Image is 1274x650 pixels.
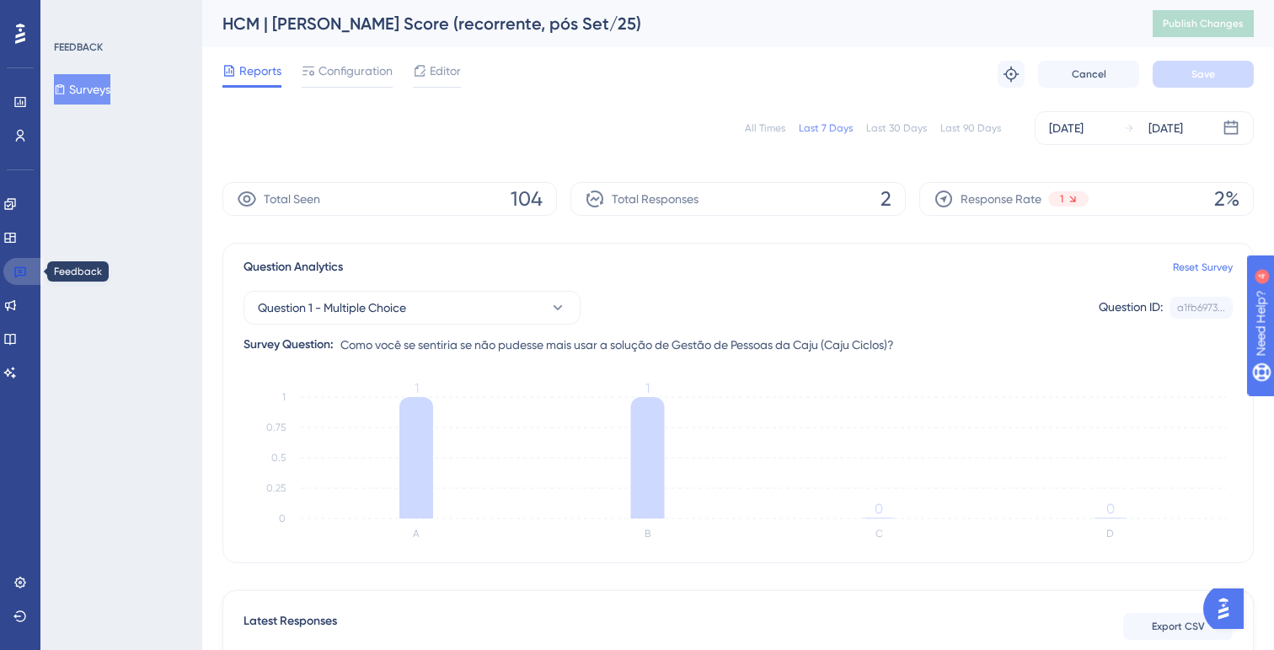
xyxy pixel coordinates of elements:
[340,335,894,355] span: Como você se sentiria se não pudesse mais usar a solução de Gestão de Pessoas da Caju (Caju Ciclos)?
[244,611,337,642] span: Latest Responses
[1163,17,1244,30] span: Publish Changes
[961,189,1041,209] span: Response Rate
[511,185,543,212] span: 104
[1123,613,1233,640] button: Export CSV
[1148,118,1183,138] div: [DATE]
[612,189,699,209] span: Total Responses
[244,335,334,355] div: Survey Question:
[645,380,650,396] tspan: 1
[645,528,650,540] text: B
[1173,261,1233,274] a: Reset Survey
[940,121,1001,135] div: Last 90 Days
[875,528,883,540] text: C
[1106,501,1115,517] tspan: 0
[244,257,343,277] span: Question Analytics
[1099,297,1163,319] div: Question ID:
[258,298,406,318] span: Question 1 - Multiple Choice
[1203,583,1254,634] iframe: UserGuiding AI Assistant Launcher
[1072,67,1106,81] span: Cancel
[1177,301,1225,314] div: a1fb6973...
[318,61,393,81] span: Configuration
[264,189,320,209] span: Total Seen
[1191,67,1215,81] span: Save
[1153,61,1254,88] button: Save
[282,391,286,403] tspan: 1
[266,482,286,494] tspan: 0.25
[1214,185,1239,212] span: 2%
[1049,118,1084,138] div: [DATE]
[430,61,461,81] span: Editor
[1060,192,1063,206] span: 1
[279,513,286,524] tspan: 0
[1153,10,1254,37] button: Publish Changes
[117,8,122,22] div: 4
[54,40,103,54] div: FEEDBACK
[222,12,1111,35] div: HCM | [PERSON_NAME] Score (recorrente, pós Set/25)
[271,452,286,464] tspan: 0.5
[875,501,883,517] tspan: 0
[266,422,286,433] tspan: 0.75
[413,528,420,540] text: A
[745,121,785,135] div: All Times
[40,4,105,24] span: Need Help?
[881,185,891,212] span: 2
[239,61,281,81] span: Reports
[1152,620,1205,633] span: Export CSV
[866,121,927,135] div: Last 30 Days
[799,121,853,135] div: Last 7 Days
[415,380,419,396] tspan: 1
[54,74,110,105] button: Surveys
[1038,61,1139,88] button: Cancel
[244,291,581,325] button: Question 1 - Multiple Choice
[1106,528,1114,540] text: D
